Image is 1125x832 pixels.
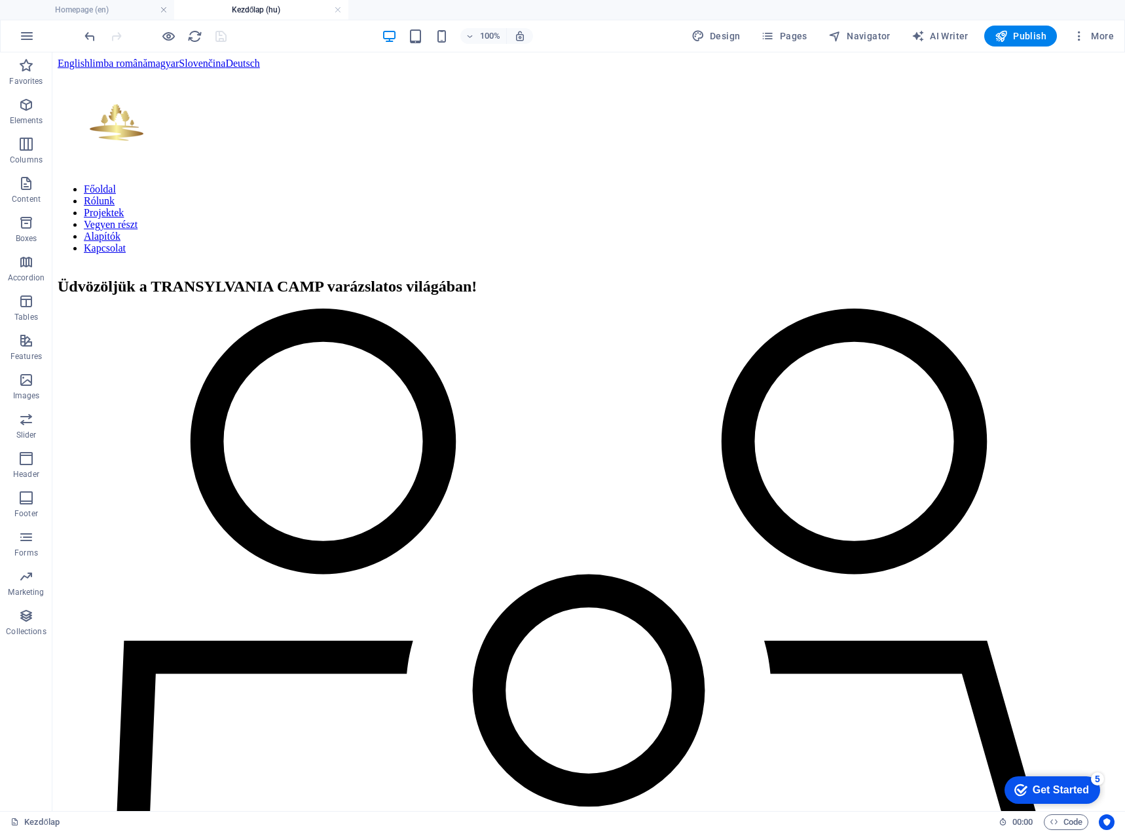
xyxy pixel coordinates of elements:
[6,626,46,637] p: Collections
[995,29,1046,43] span: Publish
[828,29,891,43] span: Navigator
[14,548,38,558] p: Forms
[823,26,896,47] button: Navigator
[984,26,1057,47] button: Publish
[1099,814,1115,830] button: Usercentrics
[10,351,42,362] p: Features
[14,312,38,322] p: Tables
[97,3,110,16] div: 5
[8,273,45,283] p: Accordion
[187,29,202,44] i: Reload page
[686,26,746,47] button: Design
[10,155,43,165] p: Columns
[692,29,741,43] span: Design
[10,814,60,830] a: Click to cancel selection. Double-click to open Pages
[1073,29,1114,43] span: More
[14,508,38,519] p: Footer
[82,28,98,44] button: undo
[1050,814,1082,830] span: Code
[1022,817,1024,827] span: :
[1012,814,1033,830] span: 00 00
[10,7,106,34] div: Get Started 5 items remaining, 0% complete
[12,194,41,204] p: Content
[906,26,974,47] button: AI Writer
[1044,814,1088,830] button: Code
[8,587,44,597] p: Marketing
[174,3,348,17] h4: Kezdőlap (hu)
[1067,26,1119,47] button: More
[187,28,202,44] button: reload
[912,29,968,43] span: AI Writer
[756,26,812,47] button: Pages
[13,469,39,480] p: Header
[16,233,37,244] p: Boxes
[480,28,501,44] h6: 100%
[9,76,43,86] p: Favorites
[13,390,40,401] p: Images
[514,30,526,42] i: On resize automatically adjust zoom level to fit chosen device.
[686,26,746,47] div: Design (Ctrl+Alt+Y)
[16,430,37,440] p: Slider
[761,29,807,43] span: Pages
[83,29,98,44] i: Undo: Change image caption (Ctrl+Z)
[10,115,43,126] p: Elements
[460,28,507,44] button: 100%
[999,814,1033,830] h6: Session time
[39,14,95,26] div: Get Started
